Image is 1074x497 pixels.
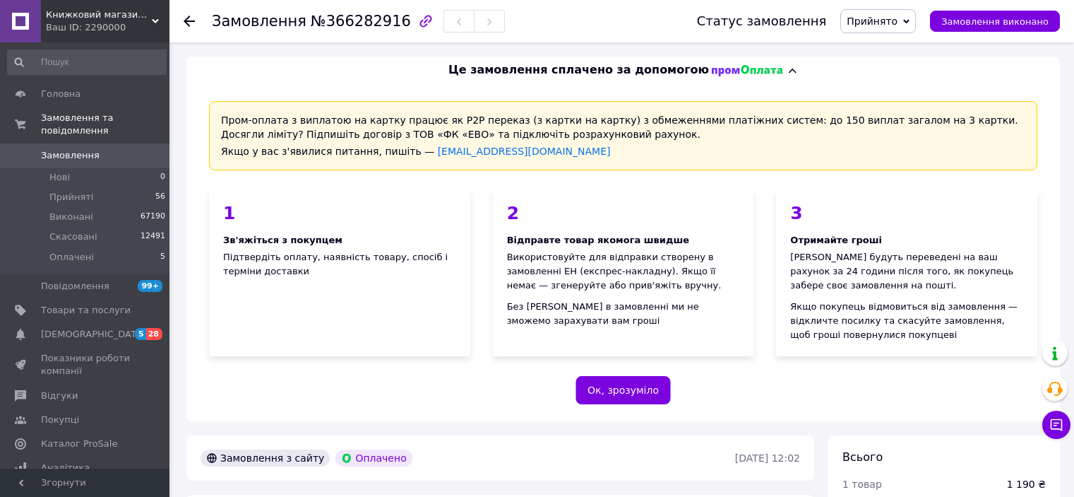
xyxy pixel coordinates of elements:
div: [PERSON_NAME] будуть переведені на ваш рахунок за 24 години після того, як покупець забере своє з... [790,250,1023,293]
div: 2 [507,204,740,222]
span: Головна [41,88,80,100]
span: 0 [160,171,165,184]
button: Ок, зрозуміло [575,376,671,404]
div: Ваш ID: 2290000 [46,21,169,34]
span: №366282916 [311,13,411,30]
span: Прийнято [847,16,897,27]
span: Замовлення [41,149,100,162]
time: [DATE] 12:02 [735,452,800,464]
button: Чат з покупцем [1042,411,1070,439]
div: Без [PERSON_NAME] в замовленні ми не зможемо зарахувати вам гроші [507,300,740,328]
span: [DEMOGRAPHIC_DATA] [41,328,145,341]
span: Замовлення виконано [941,16,1049,27]
span: 99+ [138,280,162,292]
span: Виконані [49,211,93,223]
span: Прийняті [49,191,93,204]
span: Аналітика [41,462,90,474]
span: Оплачені [49,251,94,264]
span: Замовлення [212,13,306,30]
div: 1 190 ₴ [1007,477,1046,491]
span: 1 товар [842,479,882,490]
div: Пром-оплата з виплатою на картку працює як P2P переказ (з картки на картку) з обмеженнями платіжн... [209,101,1037,170]
span: Відгуки [41,390,78,402]
span: Всього [842,450,883,464]
span: 28 [146,328,162,340]
span: 67190 [141,211,165,223]
span: Каталог ProSale [41,438,117,450]
span: Замовлення та повідомлення [41,112,169,137]
span: Отримайте гроші [790,235,882,245]
div: 3 [790,204,1023,222]
span: Це замовлення сплачено за допомогою [448,62,709,78]
div: Використовуйте для відправки створену в замовленні ЕН (експрес-накладну). Якщо її немає — згенеру... [507,250,740,293]
span: Скасовані [49,230,97,243]
span: Нові [49,171,70,184]
span: 5 [160,251,165,264]
div: Оплачено [335,450,412,467]
div: Підтвердіть оплату, наявність товару, спосіб і терміни доставки [209,190,470,356]
span: Товари та послуги [41,304,131,317]
span: Зв'яжіться з покупцем [223,235,342,245]
div: 1 [223,204,456,222]
div: Статус замовлення [697,14,827,28]
a: [EMAIL_ADDRESS][DOMAIN_NAME] [438,146,611,157]
span: 56 [155,191,165,204]
span: Повідомлення [41,280,109,293]
div: Якщо покупець відмовиться від замовлення — відкличте посилку та скасуйте замовлення, щоб гроші по... [790,300,1023,342]
span: Відправте товар якомога швидше [507,235,689,245]
button: Замовлення виконано [930,11,1060,32]
span: 12491 [141,230,165,243]
span: Книжковий магазин "ПАПІРУС" [46,8,152,21]
div: Замовлення з сайту [201,450,330,467]
div: Повернутися назад [184,14,195,28]
span: Покупці [41,414,79,426]
input: Пошук [7,49,167,75]
span: 5 [135,328,146,340]
div: Якщо у вас з'явилися питання, пишіть — [221,144,1025,158]
span: Показники роботи компанії [41,352,131,378]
